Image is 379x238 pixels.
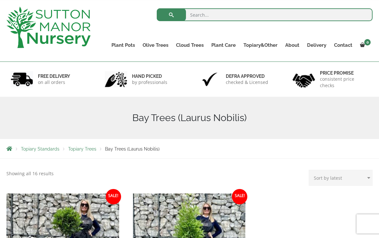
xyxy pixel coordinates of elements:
[38,73,70,79] h6: FREE DELIVERY
[293,70,315,89] img: 4.jpg
[198,71,221,87] img: 3.jpg
[320,76,369,89] p: consistent price checks
[207,41,240,50] a: Plant Care
[281,41,303,50] a: About
[11,71,33,87] img: 1.jpg
[309,170,373,186] select: Shop order
[320,70,369,76] h6: Price promise
[105,71,127,87] img: 2.jpg
[38,79,70,86] p: on all orders
[106,189,121,204] span: Sale!
[68,146,96,152] a: Topiary Trees
[6,146,373,151] nav: Breadcrumbs
[303,41,330,50] a: Delivery
[108,41,139,50] a: Plant Pots
[240,41,281,50] a: Topiary&Other
[6,112,373,124] h1: Bay Trees (Laurus Nobilis)
[330,41,356,50] a: Contact
[232,189,247,204] span: Sale!
[364,39,371,45] span: 0
[172,41,207,50] a: Cloud Trees
[226,79,268,86] p: checked & Licensed
[21,146,59,152] a: Topiary Standards
[356,41,373,50] a: 0
[139,41,172,50] a: Olive Trees
[157,8,373,21] input: Search...
[226,73,268,79] h6: Defra approved
[6,170,54,177] p: Showing all 16 results
[6,7,91,48] img: logo
[105,146,160,152] span: Bay Trees (Laurus Nobilis)
[132,79,167,86] p: by professionals
[132,73,167,79] h6: hand picked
